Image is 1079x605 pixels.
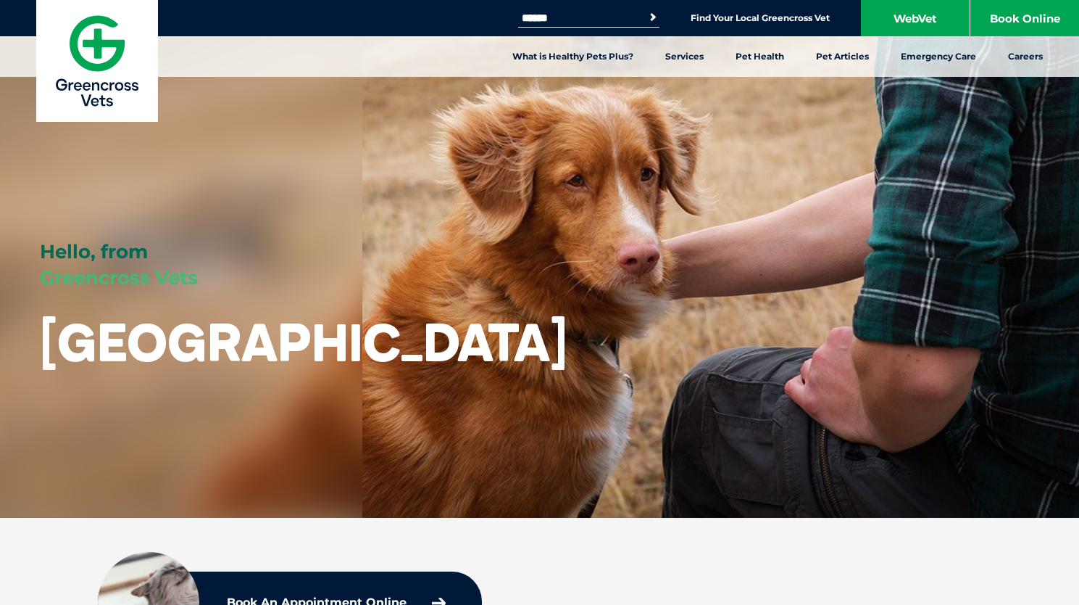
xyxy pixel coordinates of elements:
[646,10,660,25] button: Search
[40,240,148,263] span: Hello, from
[720,36,800,77] a: Pet Health
[992,36,1059,77] a: Careers
[40,313,567,371] h1: [GEOGRAPHIC_DATA]
[40,266,198,289] span: Greencross Vets
[691,12,830,24] a: Find Your Local Greencross Vet
[800,36,885,77] a: Pet Articles
[885,36,992,77] a: Emergency Care
[496,36,649,77] a: What is Healthy Pets Plus?
[649,36,720,77] a: Services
